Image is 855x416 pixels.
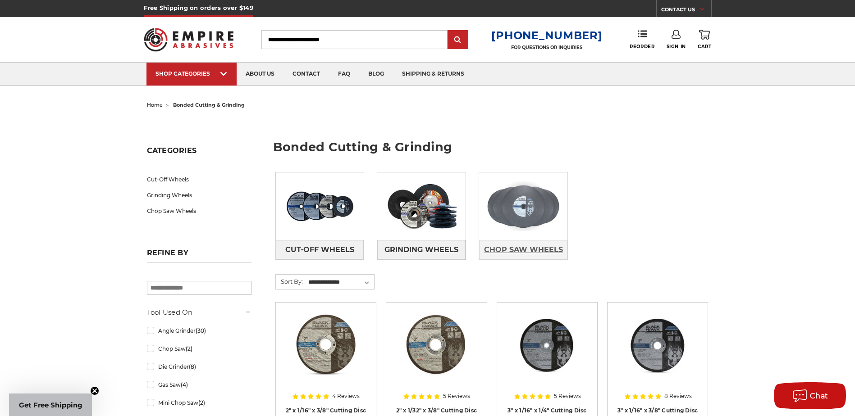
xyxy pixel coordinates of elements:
[384,242,458,258] span: Grinding Wheels
[664,393,692,399] span: 8 Reviews
[630,30,654,49] a: Reorder
[449,31,467,49] input: Submit
[283,63,329,86] a: contact
[181,381,188,388] span: (4)
[484,242,563,258] span: Chop Saw Wheels
[622,309,694,381] img: 3" x 1/16" x 3/8" Cutting Disc
[329,63,359,86] a: faq
[667,44,686,50] span: Sign In
[661,5,711,17] a: CONTACT US
[147,249,251,262] h5: Refine by
[147,341,251,357] a: Chop Saw
[237,63,283,86] a: about us
[630,44,654,50] span: Reorder
[147,203,251,219] a: Chop Saw Wheels
[810,392,828,400] span: Chat
[147,146,251,160] h5: Categories
[503,309,591,396] a: 3” x .0625” x 1/4” Die Grinder Cut-Off Wheels by Black Hawk Abrasives
[290,309,362,381] img: 2" x 1/16" x 3/8" Cut Off Wheel
[332,393,360,399] span: 4 Reviews
[377,240,466,259] a: Grinding Wheels
[443,393,470,399] span: 5 Reviews
[144,22,234,57] img: Empire Abrasives
[147,187,251,203] a: Grinding Wheels
[614,309,701,396] a: 3" x 1/16" x 3/8" Cutting Disc
[198,399,205,406] span: (2)
[393,63,473,86] a: shipping & returns
[147,395,251,411] a: Mini Chop Saw
[147,172,251,187] a: Cut-Off Wheels
[155,70,228,77] div: SHOP CATEGORIES
[774,382,846,409] button: Chat
[147,359,251,375] a: Die Grinder
[147,377,251,393] a: Gas Saw
[359,63,393,86] a: blog
[400,309,472,381] img: 2" x 1/32" x 3/8" Cut Off Wheel
[276,175,364,237] img: Cut-Off Wheels
[90,386,99,395] button: Close teaser
[282,309,370,396] a: 2" x 1/16" x 3/8" Cut Off Wheel
[186,345,192,352] span: (2)
[307,276,374,289] select: Sort By:
[285,242,354,258] span: Cut-Off Wheels
[273,141,709,160] h1: bonded cutting & grinding
[511,309,583,381] img: 3” x .0625” x 1/4” Die Grinder Cut-Off Wheels by Black Hawk Abrasives
[393,309,480,396] a: 2" x 1/32" x 3/8" Cut Off Wheel
[479,175,567,237] img: Chop Saw Wheels
[147,102,163,108] a: home
[147,307,251,318] h5: Tool Used On
[276,275,303,288] label: Sort By:
[19,401,82,409] span: Get Free Shipping
[698,30,711,50] a: Cart
[189,363,196,370] span: (8)
[377,175,466,237] img: Grinding Wheels
[173,102,245,108] span: bonded cutting & grinding
[491,29,602,42] a: [PHONE_NUMBER]
[147,323,251,339] a: Angle Grinder
[196,327,206,334] span: (30)
[276,240,364,259] a: Cut-Off Wheels
[491,45,602,50] p: FOR QUESTIONS OR INQUIRIES
[698,44,711,50] span: Cart
[9,393,92,416] div: Get Free ShippingClose teaser
[554,393,581,399] span: 5 Reviews
[479,240,567,259] a: Chop Saw Wheels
